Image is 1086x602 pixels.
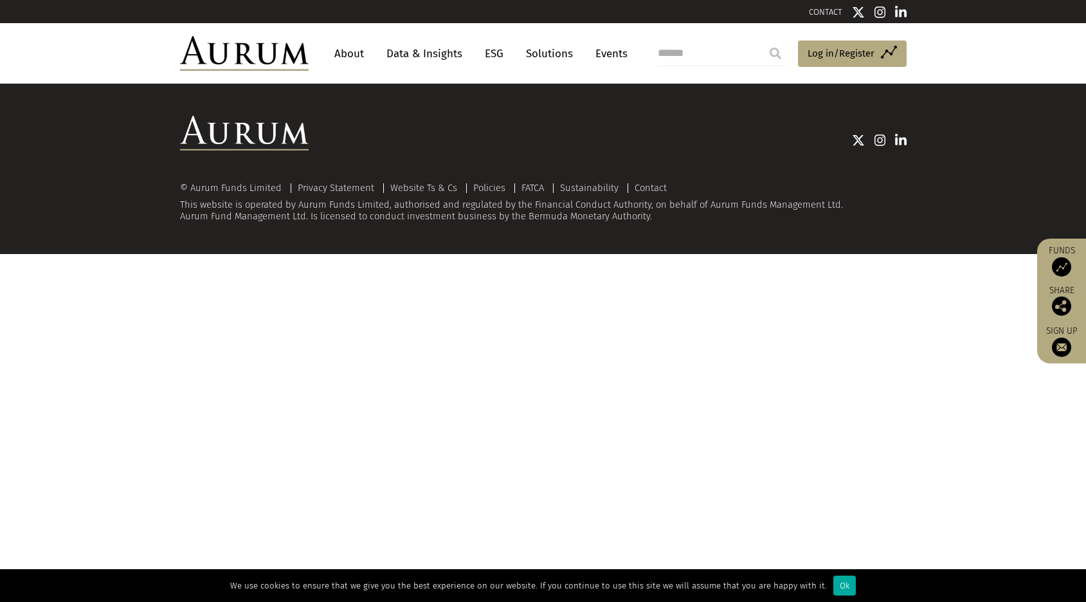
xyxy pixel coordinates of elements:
[895,134,907,147] img: Linkedin icon
[1044,245,1080,277] a: Funds
[328,42,370,66] a: About
[895,6,907,19] img: Linkedin icon
[763,41,788,66] input: Submit
[521,182,544,194] a: FATCA
[874,6,886,19] img: Instagram icon
[852,134,865,147] img: Twitter icon
[808,46,874,61] span: Log in/Register
[180,36,309,71] img: Aurum
[874,134,886,147] img: Instagram icon
[635,182,667,194] a: Contact
[380,42,469,66] a: Data & Insights
[809,7,842,17] a: CONTACT
[852,6,865,19] img: Twitter icon
[390,182,457,194] a: Website Ts & Cs
[520,42,579,66] a: Solutions
[478,42,510,66] a: ESG
[180,183,907,222] div: This website is operated by Aurum Funds Limited, authorised and regulated by the Financial Conduc...
[180,116,309,150] img: Aurum Logo
[298,182,374,194] a: Privacy Statement
[473,182,505,194] a: Policies
[560,182,619,194] a: Sustainability
[180,183,288,193] div: © Aurum Funds Limited
[589,42,628,66] a: Events
[798,41,907,68] a: Log in/Register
